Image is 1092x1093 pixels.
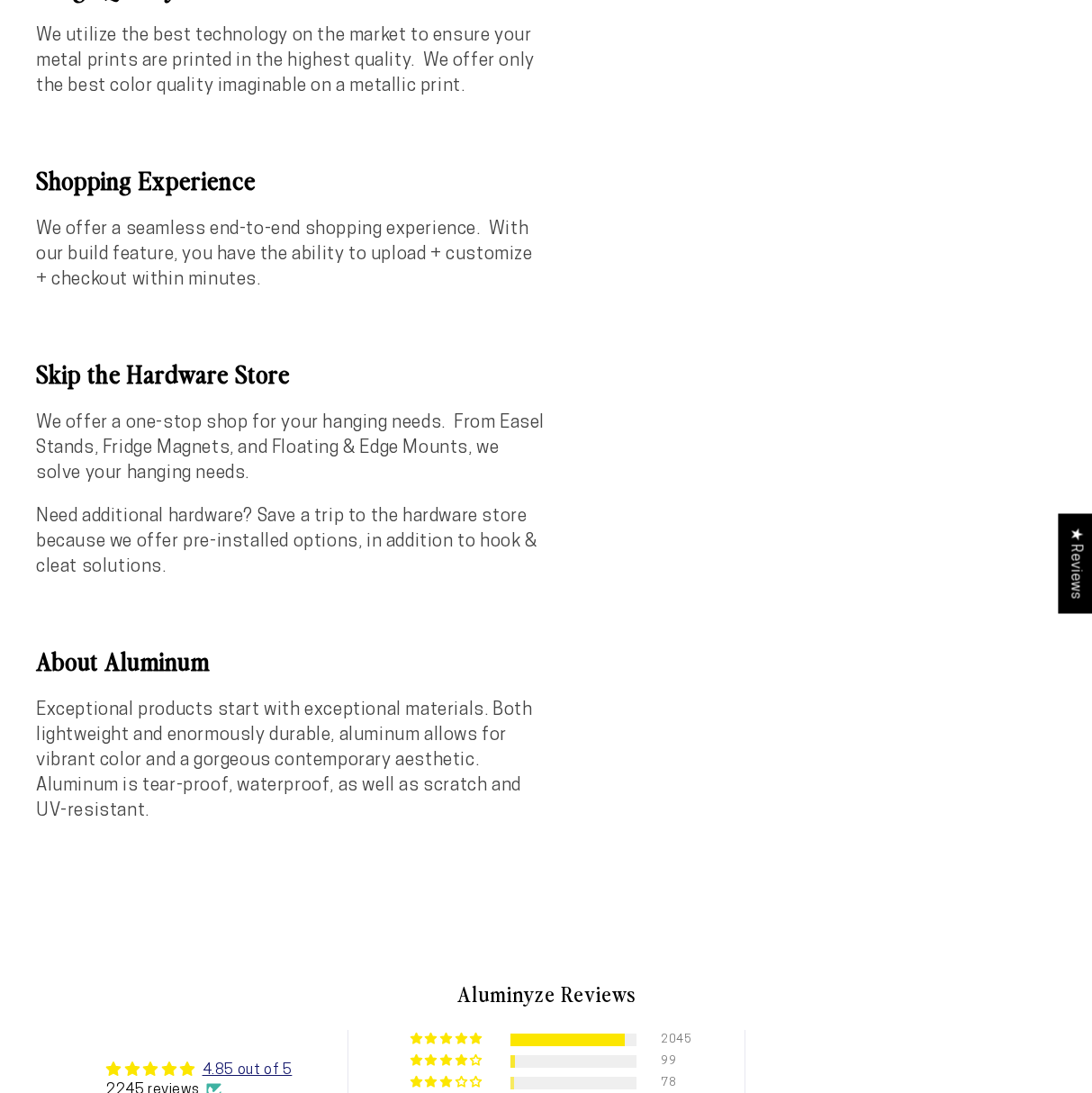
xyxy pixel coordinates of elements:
b: Shopping Experience [36,162,256,196]
span: Exceptional products start with exceptional materials. Both lightweight and enormously durable, a... [36,701,532,820]
div: 99 [661,1055,682,1068]
span: Need additional hardware? Save a trip to the hardware store because we offer pre-installed option... [36,508,537,576]
a: 4.85 out of 5 [203,1063,293,1078]
div: 4% (99) reviews with 4 star rating [411,1054,485,1068]
span: We offer a one-stop shop for your hanging needs. From Easel Stands, Fridge Magnets, and Floating ... [36,414,545,483]
span: We utilize the best technology on the market to ensure your metal prints are printed in the highe... [36,27,535,95]
div: 78 [661,1077,682,1089]
div: Average rating is 4.85 stars [106,1059,292,1080]
b: Skip the Hardware Store [36,356,290,390]
b: About Aluminum [36,643,210,677]
div: Click to open Judge.me floating reviews tab [1058,513,1092,613]
div: 3% (78) reviews with 3 star rating [411,1076,485,1089]
div: 2045 [661,1034,682,1046]
span: We offer a seamless end-to-end shopping experience. With our build feature, you have the ability ... [36,221,533,289]
div: 91% (2045) reviews with 5 star rating [411,1033,485,1046]
h2: Aluminyze Reviews [50,979,1042,1009]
